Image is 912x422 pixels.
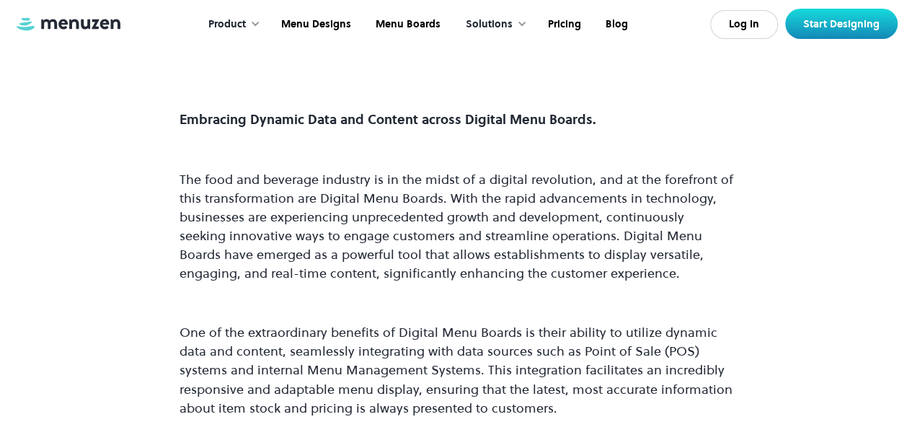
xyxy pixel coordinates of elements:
[208,17,246,32] div: Product
[785,9,898,39] a: Start Designing
[267,2,362,47] a: Menu Designs
[180,110,596,128] strong: Embracing Dynamic Data and Content across Digital Menu Boards.
[466,17,513,32] div: Solutions
[194,2,267,47] div: Product
[710,10,778,39] a: Log In
[180,170,733,283] p: The food and beverage industry is in the midst of a digital revolution, and at the forefront of t...
[451,2,534,47] div: Solutions
[362,2,451,47] a: Menu Boards
[534,2,592,47] a: Pricing
[180,323,733,417] p: One of the extraordinary benefits of Digital Menu Boards is their ability to utilize dynamic data...
[592,2,639,47] a: Blog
